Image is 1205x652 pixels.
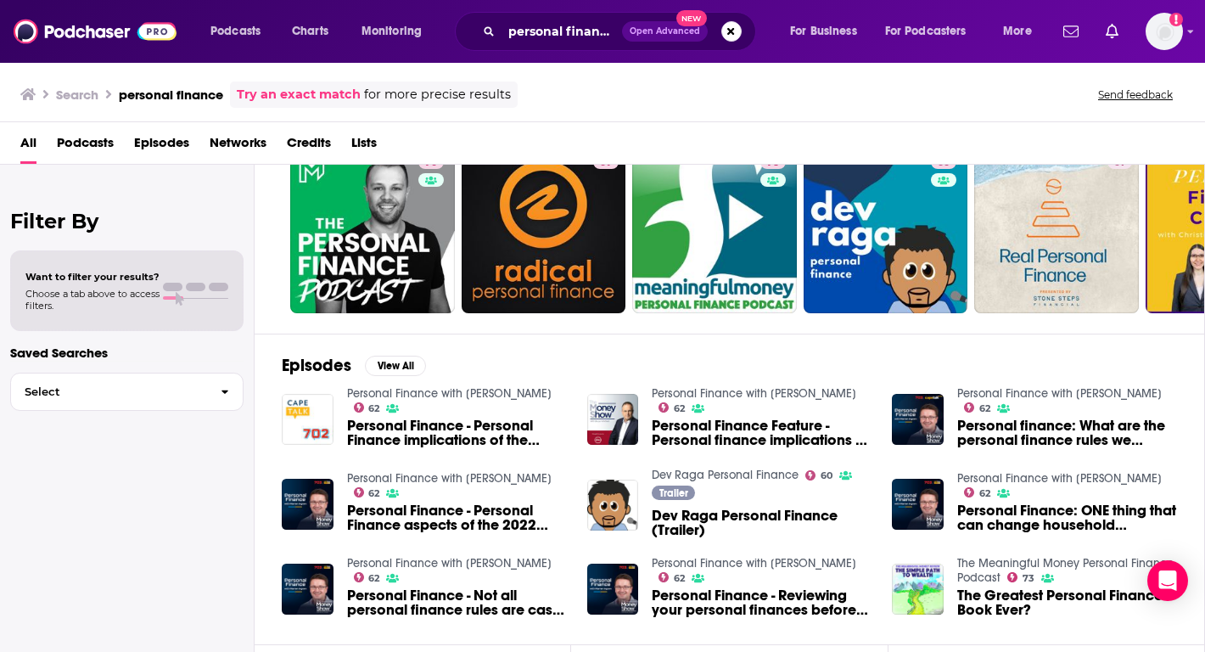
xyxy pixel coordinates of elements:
a: EpisodesView All [282,355,426,376]
span: Monitoring [361,20,422,43]
span: 62 [368,575,379,582]
a: 62 [354,402,380,413]
span: for more precise results [364,85,511,104]
span: 62 [979,405,990,413]
img: User Profile [1146,13,1183,50]
a: Lists [351,129,377,164]
span: For Podcasters [885,20,967,43]
a: 51 [1107,155,1132,169]
a: The Greatest Personal Finance Book Ever? [957,588,1177,617]
a: Personal Finance with Warren Ingram [652,556,856,570]
a: Podchaser - Follow, Share and Rate Podcasts [14,15,177,48]
a: Charts [281,18,339,45]
a: 70 [290,149,455,313]
a: 60 [805,470,832,481]
div: Open Intercom Messenger [1147,560,1188,601]
button: Select [10,373,244,411]
img: Dev Raga Personal Finance (Trailer) [587,480,639,531]
span: 60 [821,472,832,480]
a: 70 [418,155,444,169]
button: open menu [350,18,444,45]
span: 62 [368,490,379,497]
input: Search podcasts, credits, & more... [502,18,622,45]
a: Personal Finance with Warren Ingram [652,386,856,401]
img: Personal Finance: ONE thing that can change household personal finances [892,479,944,531]
a: Episodes [134,129,189,164]
a: 69 [462,149,626,313]
a: Personal Finance - Not all personal finance rules are cast in stone [347,588,567,617]
a: Personal finance: What are the personal finance rules we should know? [957,419,1177,447]
a: Personal Finance - Reviewing your personal finances before the holidays [587,564,639,615]
a: Personal Finance - Reviewing your personal finances before the holidays [652,588,872,617]
h2: Filter By [10,209,244,233]
button: View All [365,356,426,376]
button: open menu [874,18,991,45]
span: Choose a tab above to access filters. [25,288,160,312]
span: Open Advanced [630,27,700,36]
span: 62 [674,405,685,413]
span: More [1003,20,1032,43]
svg: Add a profile image [1169,13,1183,26]
a: 62 [354,572,380,582]
a: Dev Raga Personal Finance (Trailer) [652,509,872,537]
span: Podcasts [210,20,261,43]
a: The Greatest Personal Finance Book Ever? [892,564,944,615]
a: 73 [760,155,786,169]
a: Dev Raga Personal Finance [652,468,799,482]
a: Personal Finance - Personal Finance aspects of the 2022 Budget Speech [347,503,567,532]
a: 73 [1007,572,1034,582]
span: 62 [368,405,379,413]
a: Personal Finance with Warren Ingram [957,386,1162,401]
img: Personal Finance - Not all personal finance rules are cast in stone [282,564,333,615]
button: Show profile menu [1146,13,1183,50]
a: 62 [964,402,990,413]
h3: personal finance [119,87,223,103]
button: open menu [991,18,1053,45]
h2: Episodes [282,355,351,376]
a: Networks [210,129,266,164]
a: Personal Finance - Personal Finance implications of the budget [347,419,567,447]
button: open menu [778,18,878,45]
a: 73 [632,149,797,313]
a: Personal Finance with Warren Ingram [347,386,552,401]
img: Personal Finance - Personal Finance aspects of the 2022 Budget Speech [282,479,333,531]
a: 62 [659,572,685,582]
span: Want to filter your results? [25,271,160,283]
a: 51 [974,149,1139,313]
a: Credits [287,129,331,164]
span: Select [11,386,207,397]
span: 73 [1023,575,1034,582]
a: Show notifications dropdown [1099,17,1125,46]
a: Personal Finance with Warren Ingram [957,471,1162,486]
span: All [20,129,36,164]
a: 62 [964,487,990,497]
span: Personal Finance: ONE thing that can change household personal finances [957,503,1177,532]
button: Open AdvancedNew [622,21,708,42]
img: Personal Finance Feature - Personal finance implications of the budget [587,394,639,446]
a: Podcasts [57,129,114,164]
img: Personal finance: What are the personal finance rules we should know? [892,394,944,446]
h3: Search [56,87,98,103]
a: 60 [931,155,956,169]
button: open menu [199,18,283,45]
span: Charts [292,20,328,43]
button: Send feedback [1093,87,1178,102]
div: Search podcasts, credits, & more... [471,12,772,51]
span: Personal Finance Feature - Personal finance implications of the budget [652,419,872,447]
